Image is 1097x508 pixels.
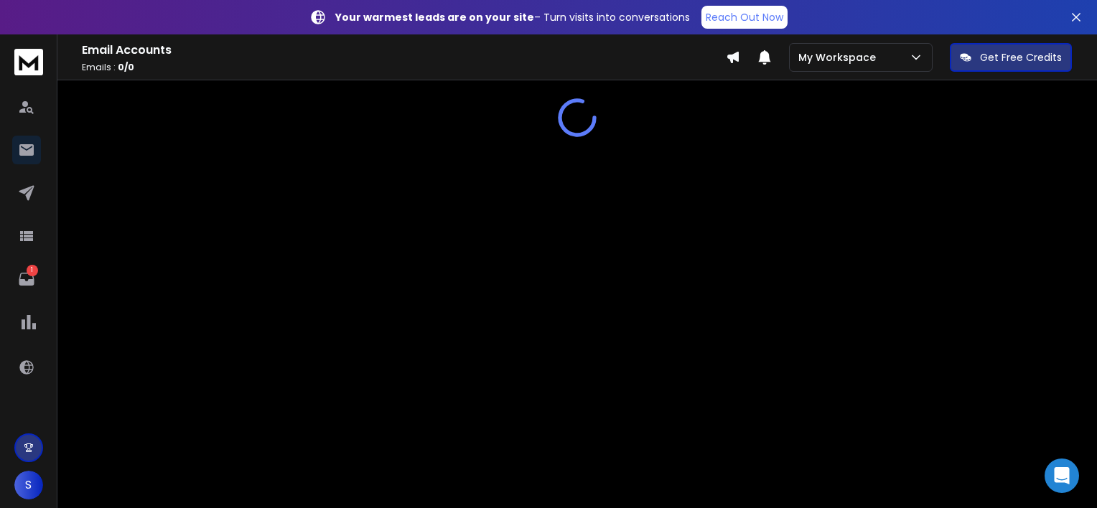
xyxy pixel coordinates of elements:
[706,10,783,24] p: Reach Out Now
[82,62,726,73] p: Emails :
[14,471,43,499] button: S
[798,50,882,65] p: My Workspace
[14,49,43,75] img: logo
[950,43,1072,72] button: Get Free Credits
[82,42,726,59] h1: Email Accounts
[12,265,41,293] a: 1
[980,50,1062,65] p: Get Free Credits
[1045,458,1079,493] div: Open Intercom Messenger
[701,6,788,29] a: Reach Out Now
[335,10,534,24] strong: Your warmest leads are on your site
[335,10,690,24] p: – Turn visits into conversations
[27,265,38,276] p: 1
[118,61,134,73] span: 0 / 0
